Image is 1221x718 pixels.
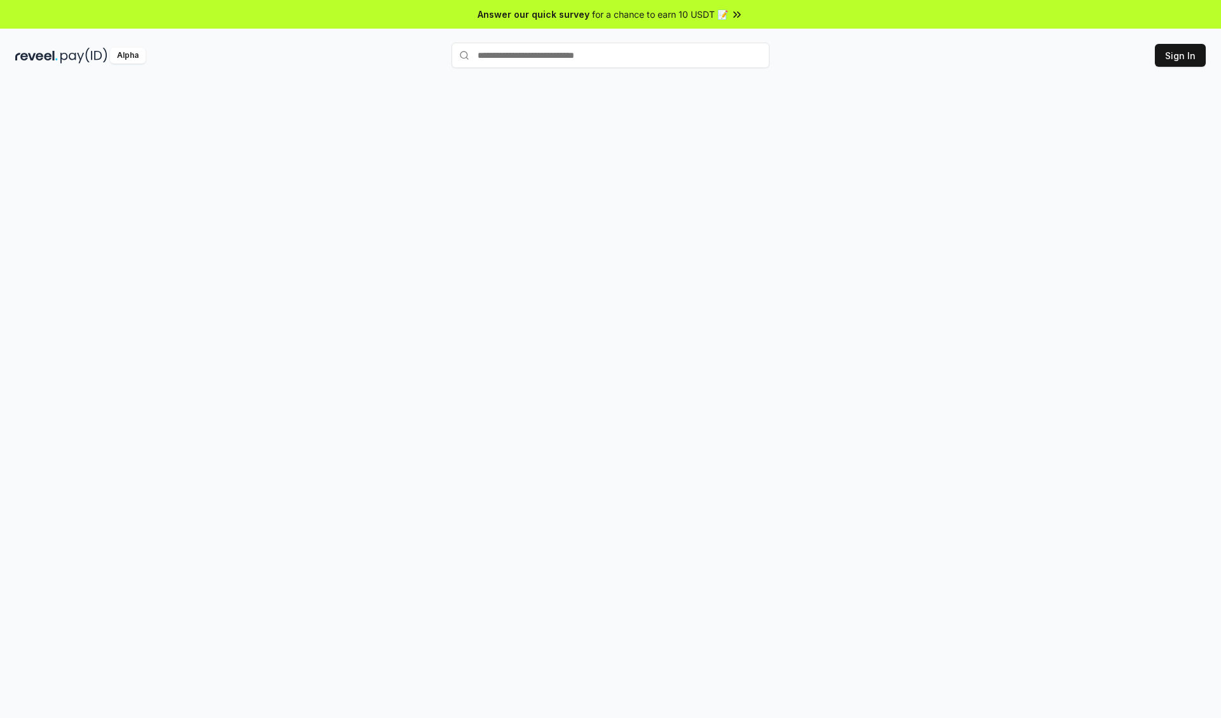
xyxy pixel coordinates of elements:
div: Alpha [110,48,146,64]
img: pay_id [60,48,107,64]
img: reveel_dark [15,48,58,64]
span: for a chance to earn 10 USDT 📝 [592,8,728,21]
button: Sign In [1155,44,1206,67]
span: Answer our quick survey [478,8,590,21]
